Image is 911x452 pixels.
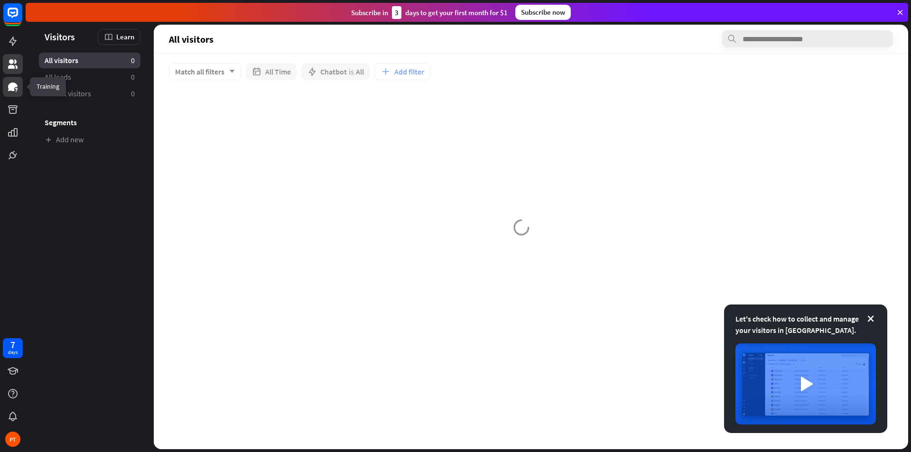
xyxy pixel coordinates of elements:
[10,341,15,349] div: 7
[131,55,135,65] aside: 0
[116,32,134,41] span: Learn
[45,55,78,65] span: All visitors
[515,5,571,20] div: Subscribe now
[131,72,135,82] aside: 0
[39,86,140,101] a: Recent visitors 0
[45,72,71,82] span: All leads
[392,6,401,19] div: 3
[8,349,18,356] div: days
[45,31,75,42] span: Visitors
[3,338,23,358] a: 7 days
[169,34,214,45] span: All visitors
[735,313,876,336] div: Let's check how to collect and manage your visitors in [GEOGRAPHIC_DATA].
[8,4,36,32] button: Open LiveChat chat widget
[39,118,140,127] h3: Segments
[351,6,508,19] div: Subscribe in days to get your first month for $1
[5,432,20,447] div: PT
[131,89,135,99] aside: 0
[39,69,140,85] a: All leads 0
[39,132,140,148] a: Add new
[45,89,91,99] span: Recent visitors
[735,343,876,424] img: image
